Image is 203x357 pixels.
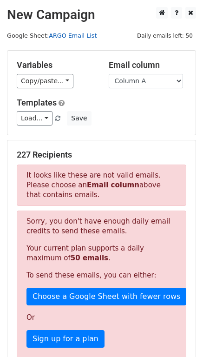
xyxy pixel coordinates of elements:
[7,32,97,39] small: Google Sheet:
[26,288,186,305] a: Choose a Google Sheet with fewer rows
[157,312,203,357] iframe: Chat Widget
[134,32,196,39] a: Daily emails left: 50
[134,31,196,41] span: Daily emails left: 50
[109,60,187,70] h5: Email column
[67,111,91,126] button: Save
[17,98,57,107] a: Templates
[87,181,139,189] strong: Email column
[26,330,105,348] a: Sign up for a plan
[17,111,52,126] a: Load...
[71,254,108,262] strong: 50 emails
[17,165,186,206] p: It looks like these are not valid emails. Please choose an above that contains emails.
[26,271,177,280] p: To send these emails, you can either:
[26,217,177,236] p: Sorry, you don't have enough daily email credits to send these emails.
[7,7,196,23] h2: New Campaign
[49,32,97,39] a: ARGO Email List
[17,150,186,160] h5: 227 Recipients
[17,74,73,88] a: Copy/paste...
[26,313,177,323] p: Or
[26,244,177,263] p: Your current plan supports a daily maximum of .
[17,60,95,70] h5: Variables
